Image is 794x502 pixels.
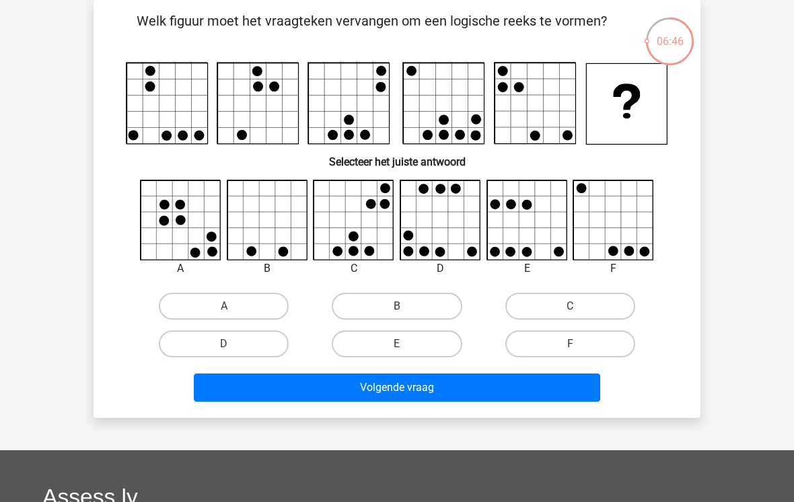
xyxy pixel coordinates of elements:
div: 06:46 [645,16,695,50]
label: E [332,330,462,357]
p: Welk figuur moet het vraagteken vervangen om een logische reeks te vormen? [115,11,628,51]
div: F [563,260,664,277]
label: B [332,293,462,320]
label: A [159,293,289,320]
button: Volgende vraag [194,373,601,402]
label: D [159,330,289,357]
label: C [505,293,635,320]
label: F [505,330,635,357]
div: E [476,260,578,277]
div: C [303,260,404,277]
div: A [130,260,231,277]
h6: Selecteer het juiste antwoord [115,145,679,168]
div: D [390,260,491,277]
div: B [217,260,318,277]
